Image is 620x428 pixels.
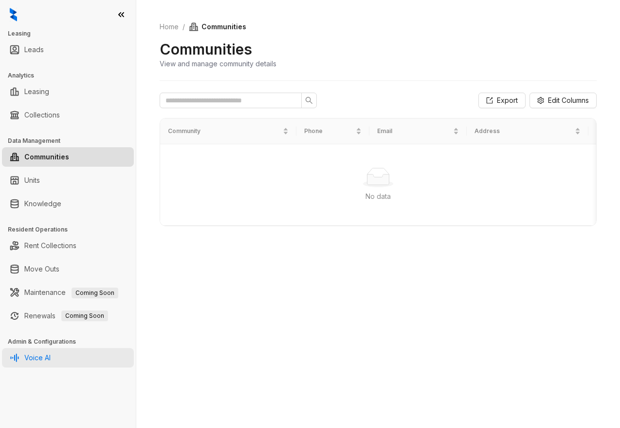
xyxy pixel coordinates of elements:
li: Communities [2,147,134,167]
li: Maintenance [2,283,134,302]
li: Renewals [2,306,134,326]
span: Address [474,127,573,136]
li: Knowledge [2,194,134,214]
a: Leads [24,40,44,59]
a: Communities [24,147,69,167]
li: Leads [2,40,134,59]
span: export [486,97,493,104]
h3: Leasing [8,29,136,38]
li: / [182,21,185,32]
li: Voice AI [2,348,134,368]
a: Knowledge [24,194,61,214]
span: Coming Soon [61,311,108,321]
h2: Communities [160,40,252,58]
span: setting [537,97,544,104]
h3: Data Management [8,136,136,145]
span: Export [497,95,518,106]
th: Phone [296,118,369,144]
span: Community [168,127,281,136]
a: Collections [24,105,60,125]
a: Leasing [24,82,49,101]
th: Address [467,118,588,144]
li: Units [2,171,134,190]
th: Email [369,118,467,144]
div: View and manage community details [160,58,276,69]
li: Move Outs [2,259,134,279]
span: Communities [189,21,246,32]
a: RenewalsComing Soon [24,306,108,326]
div: No data [172,191,584,202]
h3: Resident Operations [8,225,136,234]
a: Voice AI [24,348,51,368]
li: Rent Collections [2,236,134,255]
span: search [305,97,313,104]
span: Phone [304,127,354,136]
button: Export [478,93,526,108]
img: logo [10,8,17,21]
span: Email [377,127,451,136]
a: Move Outs [24,259,59,279]
li: Collections [2,105,134,125]
button: Edit Columns [529,93,597,108]
a: Home [158,21,181,32]
span: Edit Columns [548,95,589,106]
a: Units [24,171,40,190]
li: Leasing [2,82,134,101]
a: Rent Collections [24,236,76,255]
th: Community [160,118,296,144]
h3: Analytics [8,71,136,80]
h3: Admin & Configurations [8,337,136,346]
span: Coming Soon [72,288,118,298]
